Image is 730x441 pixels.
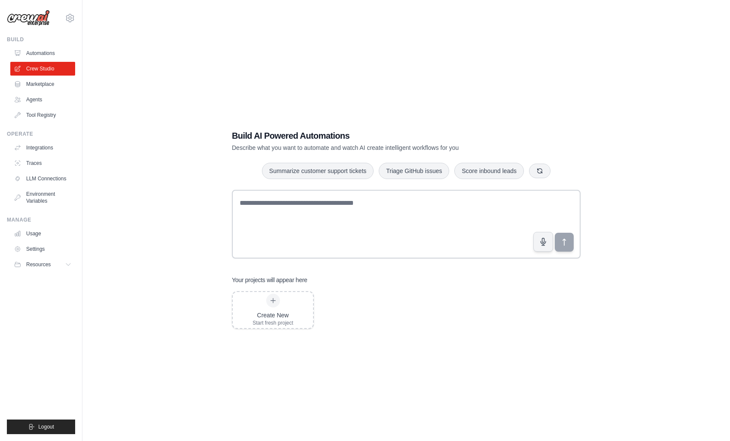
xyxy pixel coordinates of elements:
span: Logout [38,423,54,430]
a: LLM Connections [10,172,75,186]
button: Get new suggestions [529,164,551,178]
button: Triage GitHub issues [379,163,449,179]
button: Click to speak your automation idea [533,232,553,252]
a: Crew Studio [10,62,75,76]
button: Score inbound leads [454,163,524,179]
a: Environment Variables [10,187,75,208]
a: Agents [10,93,75,106]
div: Manage [7,216,75,223]
div: Start fresh project [252,319,293,326]
button: Summarize customer support tickets [262,163,374,179]
a: Traces [10,156,75,170]
a: Marketplace [10,77,75,91]
h3: Your projects will appear here [232,276,307,284]
div: Create New [252,311,293,319]
a: Usage [10,227,75,240]
div: Operate [7,131,75,137]
div: Build [7,36,75,43]
span: Resources [26,261,51,268]
a: Tool Registry [10,108,75,122]
a: Integrations [10,141,75,155]
p: Describe what you want to automate and watch AI create intelligent workflows for you [232,143,520,152]
button: Logout [7,420,75,434]
h1: Build AI Powered Automations [232,130,520,142]
a: Automations [10,46,75,60]
img: Logo [7,10,50,26]
button: Resources [10,258,75,271]
a: Settings [10,242,75,256]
